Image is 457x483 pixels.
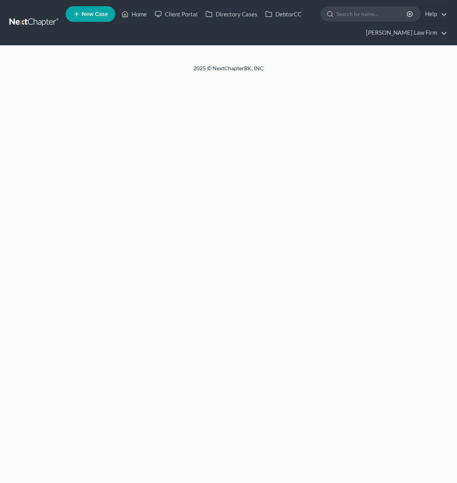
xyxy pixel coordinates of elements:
[362,26,447,40] a: [PERSON_NAME] Law Firm
[261,7,305,21] a: DebtorCC
[82,11,108,17] span: New Case
[118,7,151,21] a: Home
[41,64,416,78] div: 2025 © NextChapterBK, INC
[202,7,261,21] a: Directory Cases
[336,7,408,21] input: Search by name...
[151,7,202,21] a: Client Portal
[421,7,447,21] a: Help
